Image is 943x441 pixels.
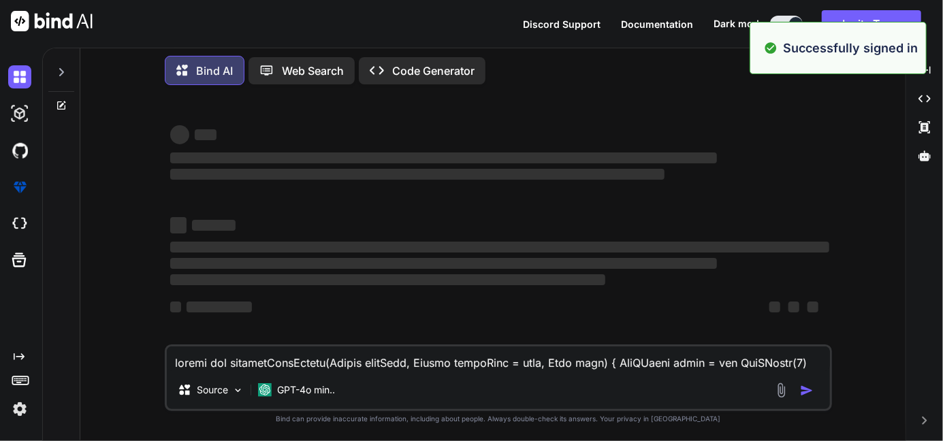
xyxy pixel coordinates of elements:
span: ‌ [170,152,717,163]
img: alert [764,39,778,57]
span: ‌ [769,301,780,312]
img: settings [8,397,31,421]
span: ‌ [170,242,829,252]
button: Invite Team [822,10,921,37]
button: Discord Support [523,17,601,31]
img: icon [800,384,814,397]
img: GPT-4o mini [258,383,272,397]
p: GPT-4o min.. [277,383,335,397]
img: githubDark [8,139,31,162]
p: Web Search [282,63,344,79]
span: ‌ [170,274,605,285]
img: Bind AI [11,11,93,31]
span: ‌ [187,301,252,312]
p: Bind can provide inaccurate information, including about people. Always double-check its answers.... [165,414,832,424]
img: darkChat [8,65,31,88]
span: ‌ [170,169,665,180]
span: ‌ [170,301,181,312]
span: ‌ [170,125,189,144]
span: ‌ [788,301,799,312]
p: Source [197,383,228,397]
span: Discord Support [523,18,601,30]
span: Documentation [621,18,693,30]
span: ‌ [192,220,236,231]
button: Documentation [621,17,693,31]
span: Dark mode [714,17,765,31]
img: darkAi-studio [8,102,31,125]
p: Successfully signed in [783,39,918,57]
img: cloudideIcon [8,212,31,235]
span: ‌ [170,217,187,233]
img: Pick Models [232,385,244,396]
img: attachment [773,382,789,398]
span: ‌ [195,129,217,140]
span: ‌ [808,301,818,312]
p: Bind AI [196,63,233,79]
img: premium [8,176,31,199]
p: Code Generator [392,63,475,79]
span: ‌ [170,258,717,269]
